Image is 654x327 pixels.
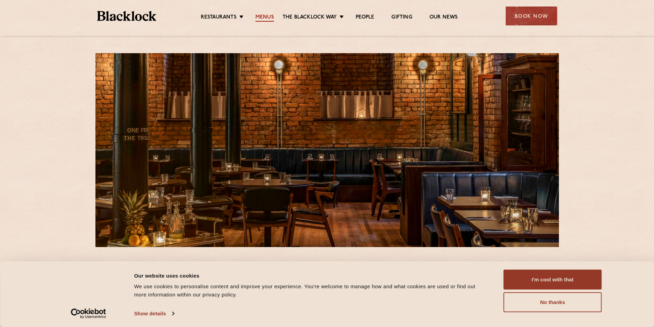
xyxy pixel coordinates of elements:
div: Book Now [506,7,557,25]
img: BL_Textured_Logo-footer-cropped.svg [97,11,157,21]
a: Usercentrics Cookiebot - opens in a new window [58,308,118,319]
button: I'm cool with that [504,270,602,290]
a: Gifting [391,14,412,22]
button: No thanks [504,292,602,312]
a: Our News [429,14,458,22]
a: The Blacklock Way [283,14,337,22]
a: Restaurants [201,14,237,22]
a: People [356,14,374,22]
div: We use cookies to personalise content and improve your experience. You're welcome to manage how a... [134,282,488,299]
a: Menus [255,14,274,22]
a: Show details [134,308,174,319]
div: Our website uses cookies [134,271,488,280]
